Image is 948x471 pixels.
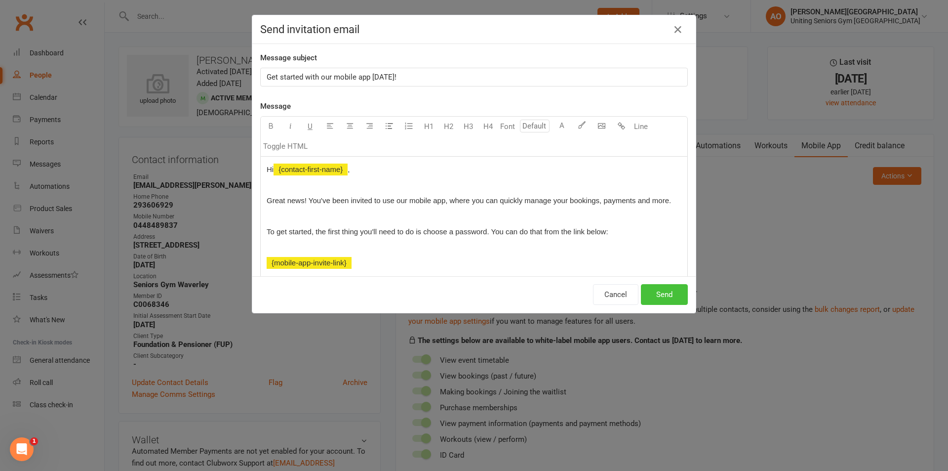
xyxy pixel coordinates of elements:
span: U [308,122,313,131]
span: Great news! You've been invited to use our mobile app, where you can quickly manage your bookings... [267,196,671,205]
button: H2 [438,117,458,136]
span: Get started with our mobile app [DATE]! [267,73,396,82]
iframe: Intercom live chat [10,437,34,461]
button: Toggle HTML [261,136,310,156]
button: H4 [478,117,498,136]
span: 1 [30,437,38,445]
label: Message [260,100,291,112]
span: , [348,165,350,173]
h4: Send invitation email [260,23,688,36]
button: Font [498,117,517,136]
label: Message subject [260,52,317,64]
input: Default [520,120,550,132]
button: A [552,117,572,136]
button: H1 [419,117,438,136]
button: Send [641,284,688,305]
button: H3 [458,117,478,136]
span: To get started, the first thing you'll need to do is choose a password. You can do that from the ... [267,227,608,236]
button: Cancel [593,284,638,305]
button: U [300,117,320,136]
button: Close [670,22,686,38]
span: Hi [267,165,274,173]
button: Line [631,117,651,136]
